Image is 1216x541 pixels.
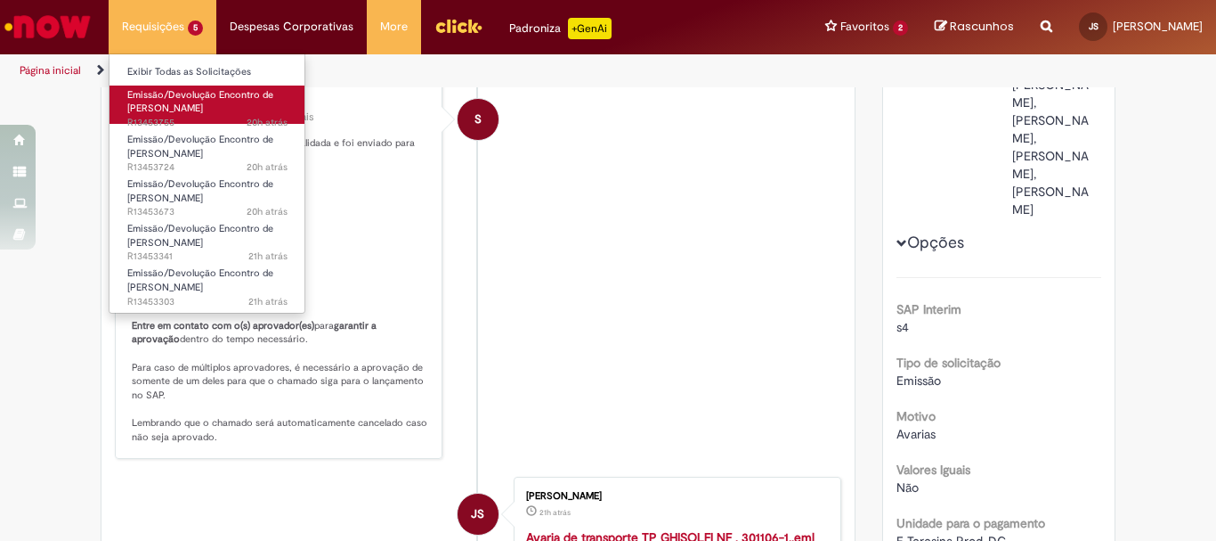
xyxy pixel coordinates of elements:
time: 27/08/2025 16:52:24 [247,160,288,174]
span: R13453724 [127,160,288,175]
span: 20h atrás [247,205,288,218]
span: Emissão [896,373,941,389]
span: 20h atrás [247,116,288,129]
span: Rascunhos [950,18,1014,35]
span: Emissão/Devolução Encontro de [PERSON_NAME] [127,222,273,250]
span: Emissão/Devolução Encontro de [PERSON_NAME] [127,177,273,205]
div: System [458,99,499,140]
span: 5 [188,20,203,36]
span: 20h atrás [247,160,288,174]
span: S [474,98,482,141]
span: JS [1089,20,1098,32]
span: R13453303 [127,295,288,309]
b: Unidade para o pagamento [896,515,1045,531]
span: 21h atrás [248,295,288,308]
span: Emissão/Devolução Encontro de [PERSON_NAME] [127,133,273,160]
span: 21h atrás [248,250,288,263]
span: Emissão/Devolução Encontro de [PERSON_NAME] [127,88,273,116]
div: [PERSON_NAME] [526,491,823,502]
time: 27/08/2025 15:54:33 [539,507,571,518]
span: More [380,18,408,36]
span: JS [471,493,484,536]
b: SAP Interim [896,301,961,317]
span: R13453673 [127,205,288,219]
span: s4 [896,319,909,335]
span: 21h atrás [539,507,571,518]
b: Entre em contato com o(s) aprovador(es) [132,319,314,332]
div: [PERSON_NAME], [PERSON_NAME], [PERSON_NAME], [PERSON_NAME], [PERSON_NAME] [1012,40,1095,218]
span: Favoritos [840,18,889,36]
b: Valores Iguais [896,462,970,478]
a: Aberto R13453755 : Emissão/Devolução Encontro de Contas Fornecedor [109,86,305,124]
a: Aberto R13453341 : Emissão/Devolução Encontro de Contas Fornecedor [109,219,305,258]
img: ServiceNow [2,9,93,45]
a: Aberto R13453303 : Emissão/Devolução Encontro de Contas Fornecedor [109,264,305,302]
div: Joao Victor Batista Da Silva [458,494,499,535]
a: Aberto R13453724 : Emissão/Devolução Encontro de Contas Fornecedor [109,130,305,168]
a: Rascunhos [935,19,1014,36]
b: Tipo de solicitação [896,355,1001,371]
span: Avarias [896,426,936,442]
span: Não [896,480,919,496]
a: Aberto R13453673 : Emissão/Devolução Encontro de Contas Fornecedor [109,175,305,213]
span: [PERSON_NAME] [1113,19,1203,34]
div: Padroniza [509,18,612,39]
b: garantir a aprovação [132,319,379,347]
span: R13453341 [127,250,288,264]
time: 27/08/2025 15:53:35 [248,250,288,263]
p: +GenAi [568,18,612,39]
span: Despesas Corporativas [230,18,353,36]
span: Emissão/Devolução Encontro de [PERSON_NAME] [127,266,273,294]
time: 27/08/2025 16:56:58 [247,116,288,129]
time: 27/08/2025 16:46:05 [247,205,288,218]
a: Exibir Todas as Solicitações [109,62,305,82]
b: Motivo [896,408,936,424]
a: Página inicial [20,63,81,78]
ul: Trilhas de página [13,54,798,87]
ul: Requisições [109,53,305,314]
img: click_logo_yellow_360x200.png [434,12,482,39]
time: 27/08/2025 15:47:11 [248,295,288,308]
span: 2 [893,20,908,36]
span: Requisições [122,18,184,36]
span: R13453755 [127,116,288,130]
